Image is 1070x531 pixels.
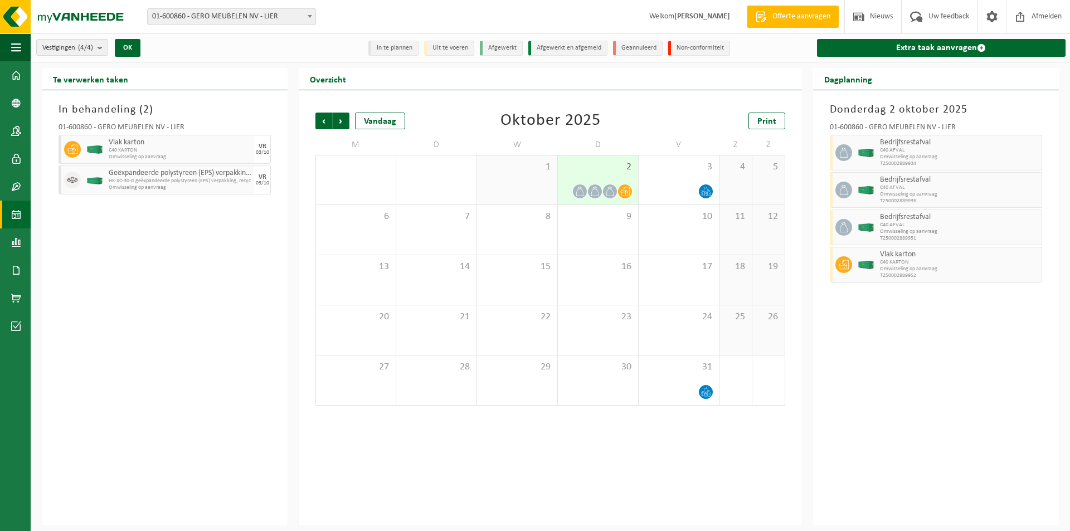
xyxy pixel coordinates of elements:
img: HK-XC-30-GN-00 [86,176,103,184]
span: 4 [725,161,746,173]
li: Afgewerkt en afgemeld [528,41,607,56]
span: 10 [644,211,713,223]
span: 3 [644,161,713,173]
li: Afgewerkt [480,41,523,56]
div: 01-600860 - GERO MEUBELEN NV - LIER [830,124,1042,135]
span: T250002889951 [880,235,1039,242]
count: (4/4) [78,44,93,51]
span: 29 [483,361,552,373]
span: Omwisseling op aanvraag [880,266,1039,272]
span: 14 [402,261,471,273]
span: 24 [644,311,713,323]
div: 03/10 [256,150,269,155]
span: Omwisseling op aanvraag [109,184,251,191]
span: Vestigingen [42,40,93,56]
h2: Dagplanning [813,68,883,90]
td: D [558,135,639,155]
span: 28 [402,361,471,373]
span: 6 [322,211,390,223]
span: 2 [563,161,633,173]
span: Geëxpandeerde polystyreen (EPS) verpakking (< 1 m² per stuk), recycleerbaar [109,169,251,178]
span: Bedrijfsrestafval [880,138,1039,147]
span: Bedrijfsrestafval [880,176,1039,184]
span: 12 [758,211,779,223]
div: 01-600860 - GERO MEUBELEN NV - LIER [59,124,271,135]
span: 21 [402,311,471,323]
li: In te plannen [368,41,419,56]
span: 15 [483,261,552,273]
span: C40 KARTON [109,147,251,154]
span: T250002889952 [880,272,1039,279]
span: 18 [725,261,746,273]
span: 2 [143,104,149,115]
img: HK-XC-40-GN-00 [858,186,874,194]
h2: Te verwerken taken [42,68,139,90]
li: Geannuleerd [613,41,663,56]
span: Omwisseling op aanvraag [880,191,1039,198]
span: 5 [758,161,779,173]
img: HK-XC-40-GN-00 [858,261,874,269]
span: 9 [563,211,633,223]
td: D [396,135,477,155]
td: W [477,135,558,155]
span: C40 KARTON [880,259,1039,266]
div: Vandaag [355,113,405,129]
span: 13 [322,261,390,273]
span: 22 [483,311,552,323]
span: Print [757,117,776,126]
span: 16 [563,261,633,273]
span: Offerte aanvragen [770,11,833,22]
span: 1 [483,161,552,173]
strong: [PERSON_NAME] [674,12,730,21]
span: 8 [483,211,552,223]
button: Vestigingen(4/4) [36,39,108,56]
span: Omwisseling op aanvraag [880,154,1039,160]
td: Z [719,135,752,155]
img: HK-XC-40-GN-00 [86,145,103,154]
span: Vlak karton [880,250,1039,259]
span: 7 [402,211,471,223]
span: Omwisseling op aanvraag [880,228,1039,235]
li: Non-conformiteit [668,41,730,56]
button: OK [115,39,140,57]
span: 01-600860 - GERO MEUBELEN NV - LIER [147,8,316,25]
span: C40 AFVAL [880,184,1039,191]
div: Oktober 2025 [500,113,601,129]
span: 01-600860 - GERO MEUBELEN NV - LIER [148,9,315,25]
td: M [315,135,396,155]
span: HK-XC-30-G geëxpandeerde polystyreen (EPS) verpakking, recyc [109,178,251,184]
td: V [639,135,719,155]
span: 23 [563,311,633,323]
span: Volgende [333,113,349,129]
h3: In behandeling ( ) [59,101,271,118]
span: C40 AFVAL [880,222,1039,228]
a: Extra taak aanvragen [817,39,1066,57]
span: Omwisseling op aanvraag [109,154,251,160]
img: HK-XC-40-GN-00 [858,223,874,232]
span: 19 [758,261,779,273]
span: Bedrijfsrestafval [880,213,1039,222]
span: 27 [322,361,390,373]
span: Vorige [315,113,332,129]
span: 11 [725,211,746,223]
span: T250002889934 [880,160,1039,167]
h3: Donderdag 2 oktober 2025 [830,101,1042,118]
span: 26 [758,311,779,323]
span: 17 [644,261,713,273]
h2: Overzicht [299,68,357,90]
span: T250002889935 [880,198,1039,204]
div: VR [259,143,266,150]
span: 20 [322,311,390,323]
a: Print [748,113,785,129]
div: 03/10 [256,181,269,186]
span: 31 [644,361,713,373]
li: Uit te voeren [424,41,474,56]
td: Z [752,135,785,155]
span: 25 [725,311,746,323]
span: 30 [563,361,633,373]
div: VR [259,174,266,181]
a: Offerte aanvragen [747,6,839,28]
span: C40 AFVAL [880,147,1039,154]
img: HK-XC-40-GN-00 [858,149,874,157]
span: Vlak karton [109,138,251,147]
